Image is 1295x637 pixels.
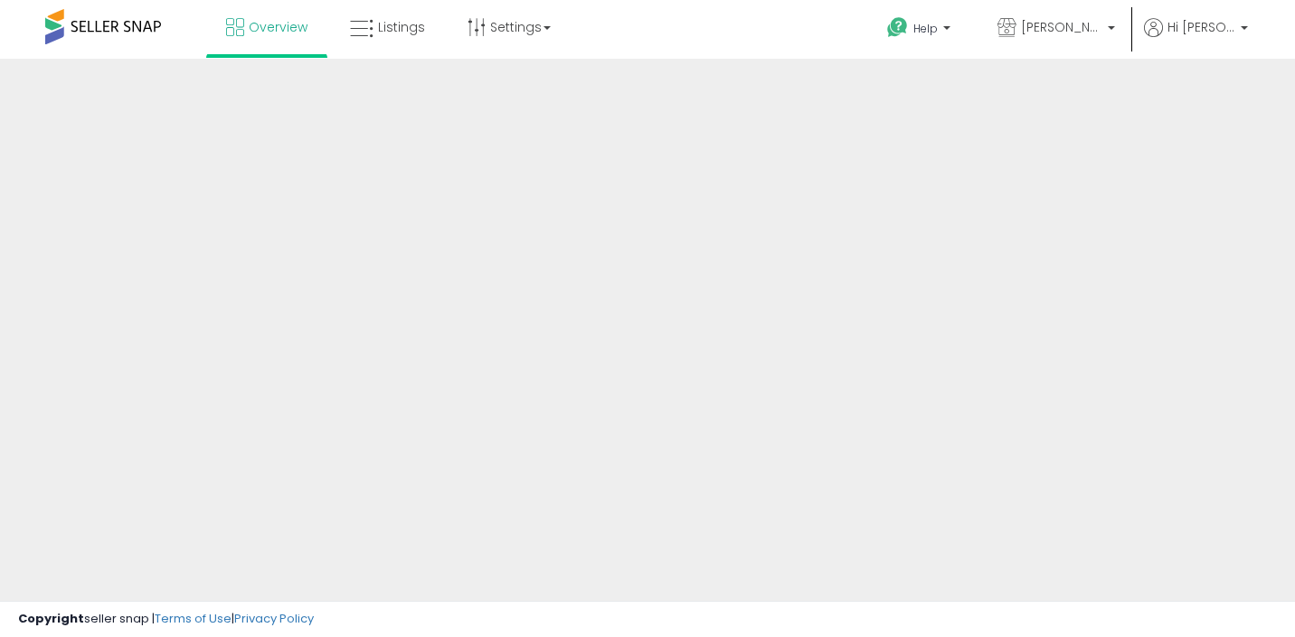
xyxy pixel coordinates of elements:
[1167,18,1235,36] span: Hi [PERSON_NAME]
[155,610,232,627] a: Terms of Use
[18,611,314,628] div: seller snap | |
[234,610,314,627] a: Privacy Policy
[913,21,938,36] span: Help
[1144,18,1248,59] a: Hi [PERSON_NAME]
[1021,18,1102,36] span: [PERSON_NAME]
[873,3,969,59] a: Help
[18,610,84,627] strong: Copyright
[378,18,425,36] span: Listings
[249,18,307,36] span: Overview
[886,16,909,39] i: Get Help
